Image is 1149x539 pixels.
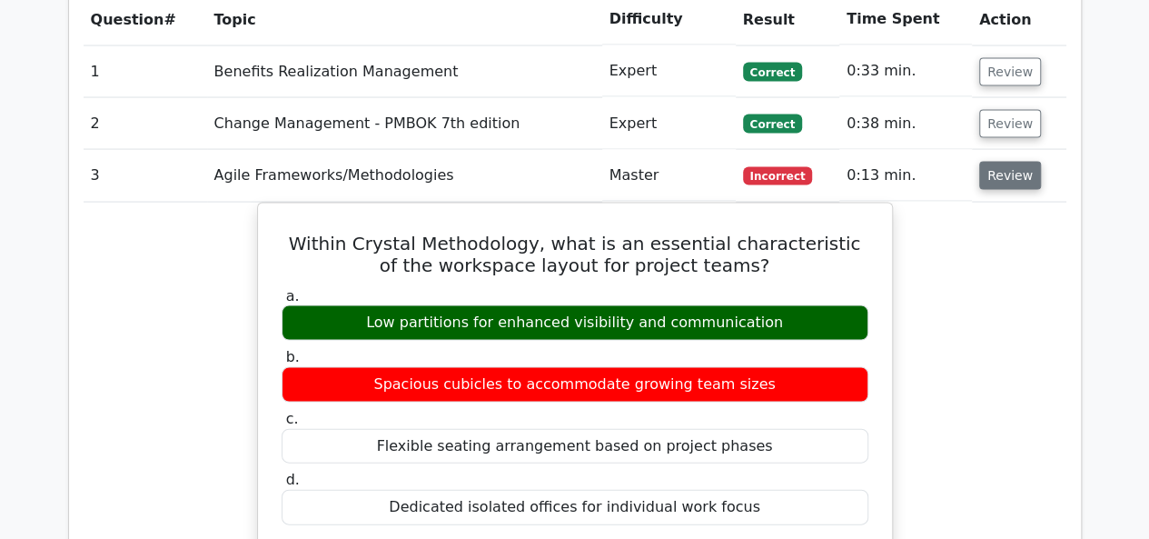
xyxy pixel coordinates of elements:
span: Correct [743,115,802,133]
button: Review [979,58,1041,86]
span: Question [91,11,164,28]
span: Correct [743,63,802,81]
span: b. [286,348,300,365]
td: 2 [84,98,207,150]
span: d. [286,471,300,488]
td: Change Management - PMBOK 7th edition [207,98,602,150]
td: 1 [84,45,207,97]
td: Expert [602,98,736,150]
td: 3 [84,150,207,202]
span: Incorrect [743,167,813,185]
td: 0:38 min. [839,98,972,150]
div: Low partitions for enhanced visibility and communication [282,305,868,341]
td: Master [602,150,736,202]
button: Review [979,110,1041,138]
div: Flexible seating arrangement based on project phases [282,429,868,464]
td: Expert [602,45,736,97]
td: 0:13 min. [839,150,972,202]
span: a. [286,287,300,304]
td: Agile Frameworks/Methodologies [207,150,602,202]
div: Spacious cubicles to accommodate growing team sizes [282,367,868,403]
div: Dedicated isolated offices for individual work focus [282,490,868,525]
td: Benefits Realization Management [207,45,602,97]
h5: Within Crystal Methodology, what is an essential characteristic of the workspace layout for proje... [280,233,870,276]
button: Review [979,162,1041,190]
span: c. [286,410,299,427]
td: 0:33 min. [839,45,972,97]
